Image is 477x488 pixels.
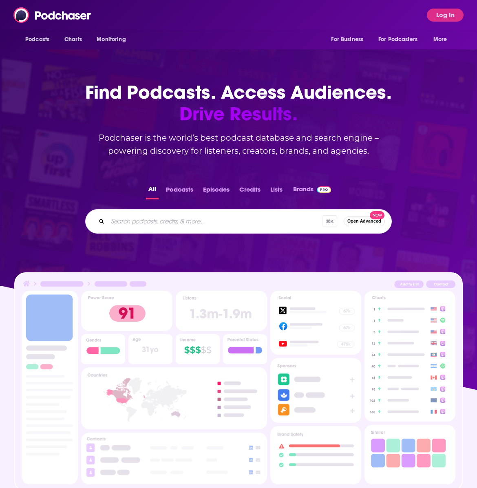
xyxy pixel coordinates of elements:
img: Podcast Insights Sidebar [25,294,75,459]
span: For Business [331,34,363,45]
span: Drive Results. [75,103,402,125]
div: Search podcasts, credits, & more... [85,209,392,234]
img: Podcast Insights Age [128,334,172,364]
span: Open Advanced [347,219,381,223]
span: New [370,211,384,220]
h1: Find Podcasts. Access Audiences. [75,82,402,125]
button: open menu [20,32,60,47]
button: Lists [268,183,285,199]
span: ⌘ K [322,215,337,227]
button: open menu [373,32,429,47]
img: Podcast Insights Income [176,334,220,364]
img: Podcast Insights Header [22,280,455,291]
img: Podcast Insights Parental Status [223,334,267,364]
span: More [433,34,447,45]
img: Podcast Insights Listens [176,291,267,331]
img: Podcast Socials [270,291,361,355]
img: Podcast Insights Charts [364,291,455,422]
button: Credits [237,183,263,199]
h2: Podchaser is the world’s best podcast database and search engine – powering discovery for listene... [75,131,402,157]
img: Podcast Insights Countries [81,367,267,429]
span: Podcasts [25,34,49,45]
button: open menu [91,32,136,47]
img: Podcast Sponsors [270,358,361,423]
img: Podcast Insights Brand Safety [274,429,358,472]
img: Podcast Insights Contacts [81,433,267,484]
a: BrandsPodchaser Pro [293,183,331,199]
img: Podchaser - Follow, Share and Rate Podcasts [13,7,92,23]
span: For Podcasters [378,34,417,45]
button: All [146,183,159,199]
input: Search podcasts, credits, & more... [108,215,322,228]
button: Episodes [201,183,232,199]
button: Podcasts [163,183,196,199]
span: Monitoring [97,34,126,45]
a: Charts [59,32,87,47]
button: open menu [428,32,457,47]
img: Podcast Insights Similar Podcasts [368,428,452,470]
img: Podcast Insights Power score [81,291,172,331]
button: open menu [325,32,373,47]
button: Log In [427,9,464,22]
img: Podchaser Pro [317,186,331,193]
button: Open AdvancedNew [344,216,385,226]
img: Podcast Insights Gender [81,334,125,364]
span: Charts [64,34,82,45]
